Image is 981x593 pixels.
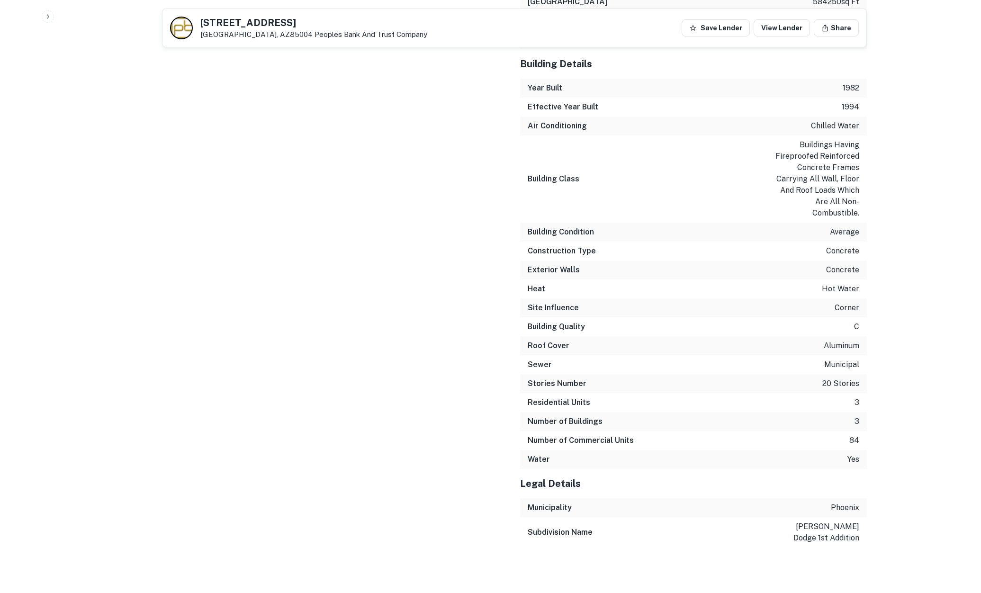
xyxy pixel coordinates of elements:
[934,517,981,563] iframe: Chat Widget
[528,416,603,427] h6: Number of Buildings
[855,397,859,408] p: 3
[520,57,867,71] h5: Building Details
[528,283,545,295] h6: Heat
[528,101,598,113] h6: Effective Year Built
[822,283,859,295] p: hot water
[528,397,590,408] h6: Residential Units
[774,521,859,544] p: [PERSON_NAME] dodge 1st addition
[847,454,859,465] p: yes
[849,435,859,446] p: 84
[528,321,585,332] h6: Building Quality
[774,139,859,219] p: buildings having fireproofed reinforced concrete frames carrying all wall, floor and roof loads w...
[854,321,859,332] p: c
[811,120,859,132] p: chilled water
[528,120,587,132] h6: Air Conditioning
[855,416,859,427] p: 3
[200,30,427,39] p: [GEOGRAPHIC_DATA], AZ85004
[830,226,859,238] p: average
[826,264,859,276] p: concrete
[528,173,579,185] h6: Building Class
[528,302,579,314] h6: Site Influence
[822,378,859,389] p: 20 stories
[826,245,859,257] p: concrete
[824,340,859,351] p: aluminum
[528,226,594,238] h6: Building Condition
[835,302,859,314] p: corner
[528,264,580,276] h6: Exterior Walls
[528,245,596,257] h6: Construction Type
[528,502,572,513] h6: Municipality
[528,359,552,370] h6: Sewer
[754,19,810,36] a: View Lender
[682,19,750,36] button: Save Lender
[528,82,562,94] h6: Year Built
[528,378,586,389] h6: Stories Number
[814,19,859,36] button: Share
[315,30,427,38] a: Peoples Bank And Trust Company
[824,359,859,370] p: municipal
[528,435,634,446] h6: Number of Commercial Units
[528,527,593,538] h6: Subdivision Name
[843,82,859,94] p: 1982
[528,454,550,465] h6: Water
[831,502,859,513] p: phoenix
[842,101,859,113] p: 1994
[528,340,569,351] h6: Roof Cover
[520,476,867,491] h5: Legal Details
[200,18,427,27] h5: [STREET_ADDRESS]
